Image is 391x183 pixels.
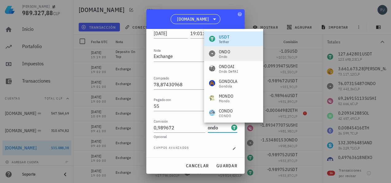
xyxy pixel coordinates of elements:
div: GONDOLA [219,78,238,84]
div: MONDO [219,93,233,99]
label: Pagado con [154,97,171,102]
div: GONDOLA-icon [209,80,215,86]
div: ONDO [219,49,230,55]
label: Fecha [154,25,163,29]
div: ONDO-icon [209,51,215,57]
label: Hora [190,25,197,29]
label: Nota [154,48,161,53]
div: USDT-icon [231,124,237,131]
input: Moneda [208,123,230,132]
button: cancelar [183,160,211,171]
div: USDT-icon [209,36,215,42]
div: Gondola [219,84,238,88]
div: ONDOAI-icon [209,65,215,71]
div: CONDO [219,108,233,114]
button: guardar [214,160,240,171]
span: guardar [216,163,237,169]
div: Ondo [219,55,230,59]
div: Tether [219,40,229,44]
span: Campos avanzados [154,145,189,152]
label: Comisión [154,119,168,124]
div: ONDOAI [219,63,238,70]
div: CONDO-icon [209,110,215,116]
div: mondo [219,99,233,103]
label: Comprado [154,76,169,80]
span: [DOMAIN_NAME] [177,16,209,22]
div: Opcional [154,135,237,139]
span: cancelar [186,163,209,169]
div: CONDO [219,114,233,118]
div: MONDO-icon [209,95,215,101]
div: USDT [219,34,229,40]
div: Ondo DeFAI [219,70,238,73]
